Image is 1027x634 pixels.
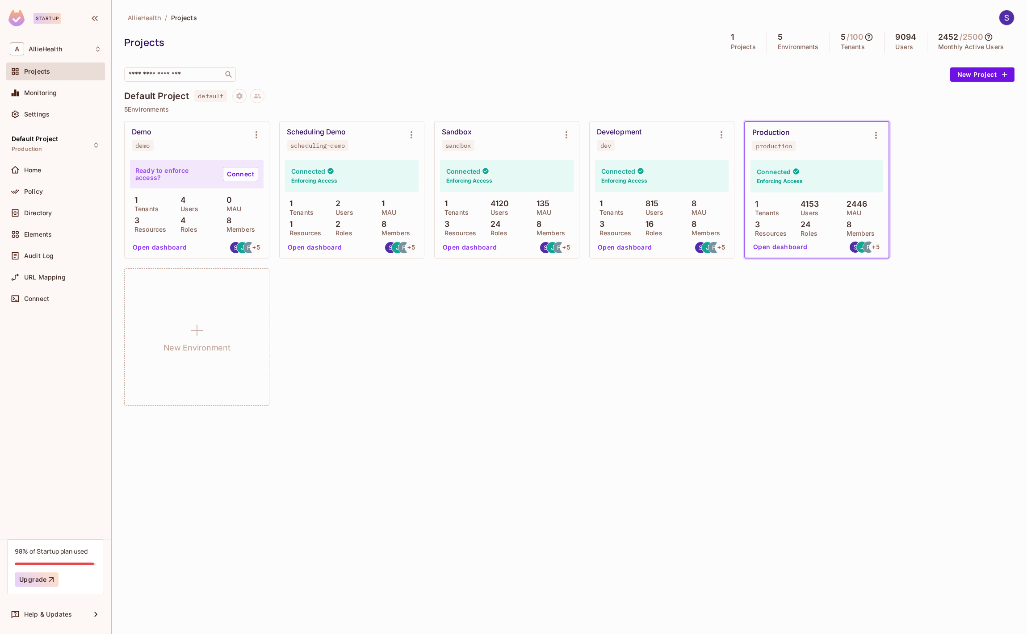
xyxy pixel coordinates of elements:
[847,33,864,42] h5: / 100
[135,167,216,181] p: Ready to enforce access?
[595,220,604,229] p: 3
[132,128,151,137] div: Demo
[562,244,570,250] span: + 5
[687,220,696,229] p: 8
[171,13,197,22] span: Projects
[194,90,227,102] span: default
[165,13,167,22] li: /
[445,142,471,149] div: sandbox
[222,216,231,225] p: 8
[842,200,868,209] p: 2446
[595,209,624,216] p: Tenants
[594,240,656,254] button: Open dashboard
[285,209,314,216] p: Tenants
[641,229,662,237] p: Roles
[895,33,916,42] h5: 9094
[750,200,758,209] p: 1
[232,93,247,102] span: Project settings
[595,199,603,208] p: 1
[778,43,819,50] p: Environments
[8,10,25,26] img: SReyMgAAAABJRU5ErkJggg==
[713,126,730,144] button: Environment settings
[24,89,57,96] span: Monitoring
[24,611,72,618] span: Help & Updates
[687,229,720,237] p: Members
[687,209,706,216] p: MAU
[331,209,353,216] p: Users
[24,209,52,217] span: Directory
[176,196,186,204] p: 4
[24,111,50,118] span: Settings
[230,242,241,253] img: stephen@alliehealth.com
[597,128,641,137] div: Development
[796,230,817,237] p: Roles
[377,199,385,208] p: 1
[641,199,659,208] p: 815
[12,135,58,142] span: Default Project
[24,188,43,195] span: Policy
[796,209,818,217] p: Users
[938,33,959,42] h5: 2452
[176,226,197,233] p: Roles
[750,240,811,254] button: Open dashboard
[377,220,386,229] p: 8
[841,33,846,42] h5: 5
[486,220,501,229] p: 24
[130,216,139,225] p: 3
[842,220,851,229] p: 8
[252,244,260,250] span: + 5
[532,209,551,216] p: MAU
[130,205,159,213] p: Tenants
[12,146,42,153] span: Production
[135,142,150,149] div: demo
[446,177,492,185] h6: Enforcing Access
[29,46,62,53] span: Workspace: AllieHealth
[176,216,186,225] p: 4
[24,252,54,259] span: Audit Log
[895,43,913,50] p: Users
[486,209,508,216] p: Users
[163,341,231,355] h1: New Environment
[695,242,706,253] img: stephen@alliehealth.com
[130,226,166,233] p: Resources
[841,43,865,50] p: Tenants
[222,226,255,233] p: Members
[222,196,232,204] p: 0
[402,126,420,144] button: Environment settings
[284,240,346,254] button: Open dashboard
[396,244,399,250] span: J
[128,13,161,22] span: AllieHealth
[752,128,789,137] div: Production
[129,240,191,254] button: Open dashboard
[706,244,709,250] span: J
[750,209,779,217] p: Tenants
[532,229,565,237] p: Members
[442,128,472,137] div: Sandbox
[757,177,803,185] h6: Enforcing Access
[757,167,791,176] h4: Connected
[176,205,198,213] p: Users
[486,229,507,237] p: Roles
[440,220,449,229] p: 3
[290,142,345,149] div: scheduling-demo
[331,220,340,229] p: 2
[241,244,244,250] span: J
[24,274,66,281] span: URL Mapping
[595,229,631,237] p: Resources
[15,572,59,587] button: Upgrade
[15,547,88,555] div: 98% of Startup plan used
[532,220,541,229] p: 8
[950,67,1014,82] button: New Project
[285,220,293,229] p: 1
[24,167,42,174] span: Home
[377,229,410,237] p: Members
[600,142,611,149] div: dev
[938,43,1004,50] p: Monthly Active Users
[446,167,480,175] h4: Connected
[243,242,255,253] img: rodrigo@alliehealth.com
[124,106,1014,113] p: 5 Environments
[223,167,258,181] a: Connect
[440,209,469,216] p: Tenants
[398,242,410,253] img: rodrigo@alliehealth.com
[708,242,720,253] img: rodrigo@alliehealth.com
